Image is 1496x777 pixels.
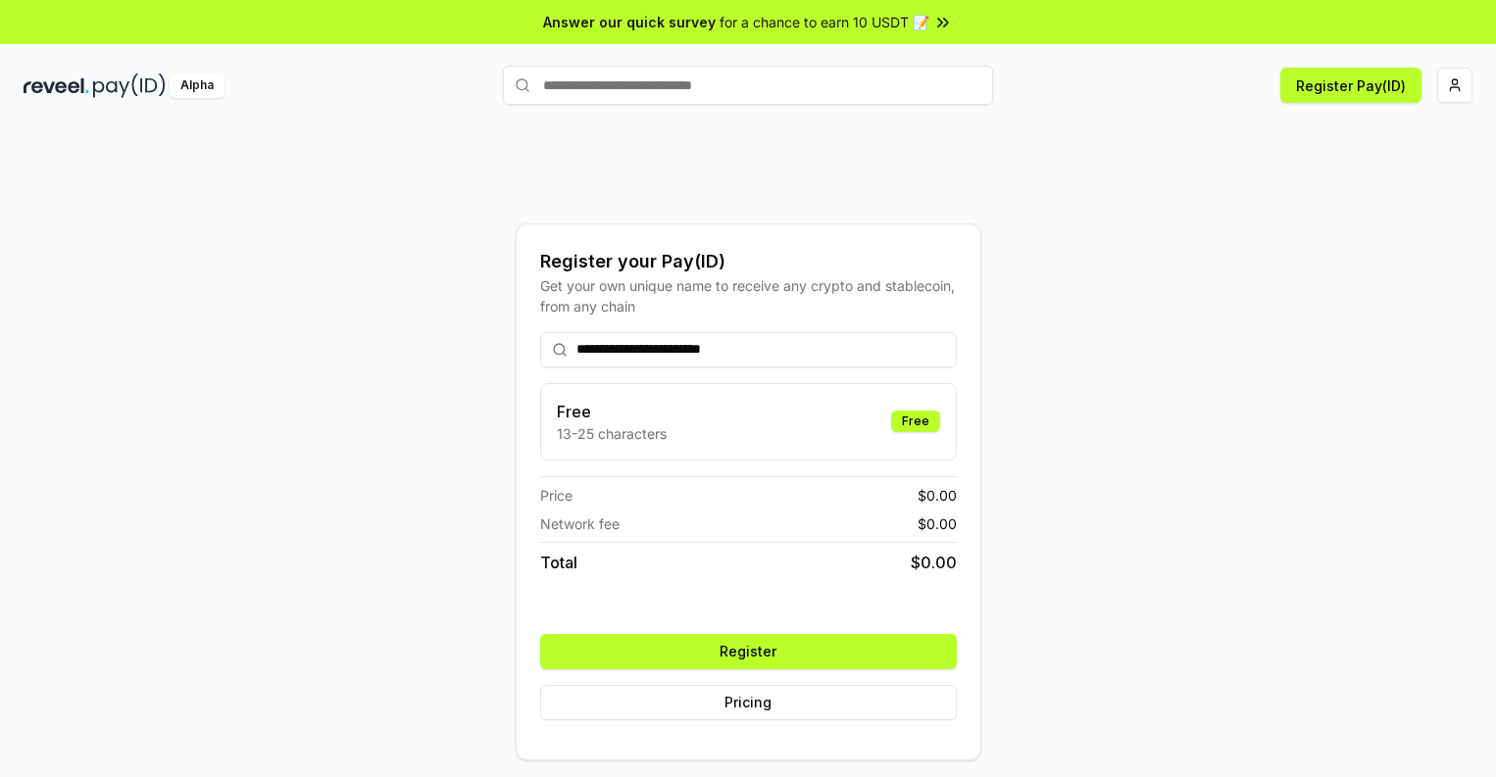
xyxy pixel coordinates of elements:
[557,400,667,423] h3: Free
[540,485,573,506] span: Price
[540,685,957,720] button: Pricing
[540,513,620,534] span: Network fee
[540,551,577,574] span: Total
[543,12,716,32] span: Answer our quick survey
[24,73,89,98] img: reveel_dark
[891,411,940,432] div: Free
[1280,68,1421,103] button: Register Pay(ID)
[540,248,957,275] div: Register your Pay(ID)
[170,73,224,98] div: Alpha
[540,634,957,669] button: Register
[540,275,957,316] div: Get your own unique name to receive any crypto and stablecoin, from any chain
[918,513,957,534] span: $ 0.00
[557,423,667,444] p: 13-25 characters
[720,12,929,32] span: for a chance to earn 10 USDT 📝
[918,485,957,506] span: $ 0.00
[911,551,957,574] span: $ 0.00
[93,73,166,98] img: pay_id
